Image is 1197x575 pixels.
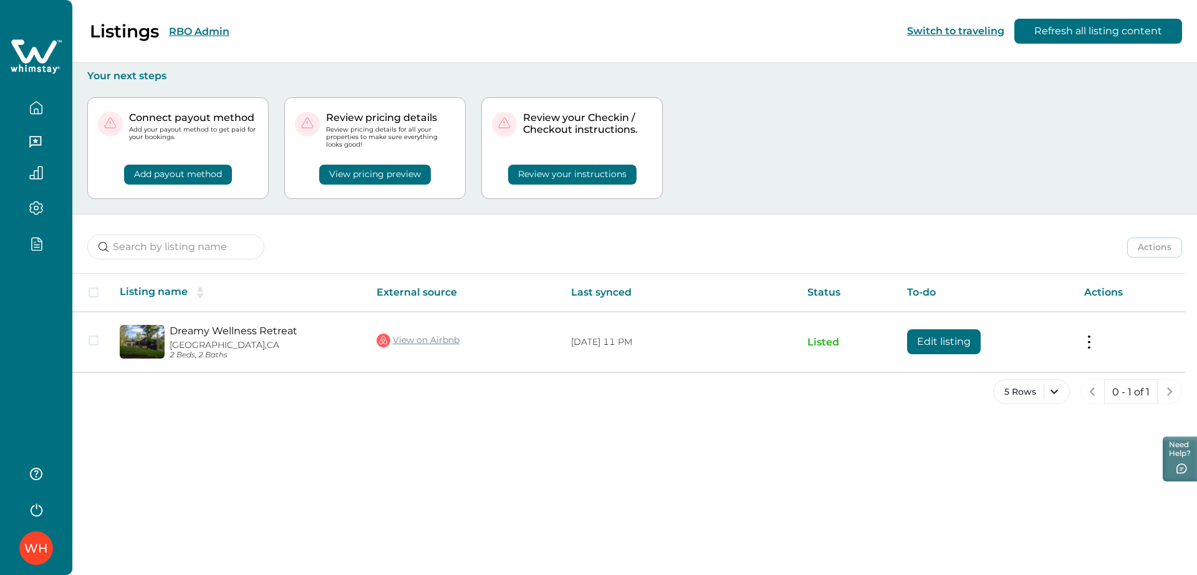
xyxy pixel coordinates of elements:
[1104,379,1158,404] button: 0 - 1 of 1
[571,336,787,349] p: [DATE] 11 PM
[170,340,357,350] p: [GEOGRAPHIC_DATA], CA
[523,112,652,136] p: Review your Checkin / Checkout instructions.
[807,336,888,349] p: Listed
[1112,386,1150,399] p: 0 - 1 of 1
[561,274,797,312] th: Last synced
[170,325,357,337] a: Dreamy Wellness Retreat
[87,234,264,259] input: Search by listing name
[90,21,159,42] p: Listings
[326,126,455,149] p: Review pricing details for all your properties to make sure everything looks good!
[120,325,165,359] img: propertyImage_Dreamy Wellness Retreat
[377,332,459,349] a: View on Airbnb
[326,112,455,124] p: Review pricing details
[993,379,1070,404] button: 5 Rows
[87,70,1182,82] p: Your next steps
[797,274,898,312] th: Status
[188,286,213,299] button: sorting
[1157,379,1182,404] button: next page
[1014,19,1182,44] button: Refresh all listing content
[1080,379,1105,404] button: previous page
[907,329,981,354] button: Edit listing
[170,350,357,360] p: 2 Beds, 2 Baths
[169,26,229,37] button: RBO Admin
[110,274,367,312] th: Listing name
[508,165,637,185] button: Review your instructions
[24,533,48,563] div: Whimstay Host
[1127,238,1182,258] button: Actions
[897,274,1074,312] th: To-do
[124,165,232,185] button: Add payout method
[129,112,258,124] p: Connect payout method
[319,165,431,185] button: View pricing preview
[907,25,1004,37] button: Switch to traveling
[367,274,561,312] th: External source
[129,126,258,141] p: Add your payout method to get paid for your bookings.
[1074,274,1185,312] th: Actions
